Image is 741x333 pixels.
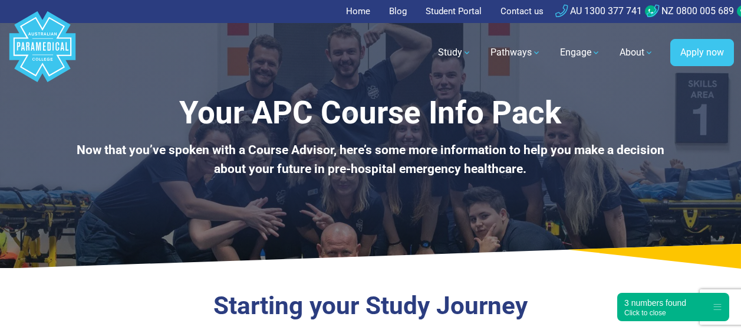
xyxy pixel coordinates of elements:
a: NZ 0800 005 689 [647,5,734,17]
b: Now that you’ve spoken with a Course Advisor, here’s some more information to help you make a dec... [77,143,664,176]
a: Australian Paramedical College [7,23,78,83]
a: Study [431,36,479,69]
a: Pathways [483,36,548,69]
h1: Your APC Course Info Pack [61,94,679,132]
a: AU 1300 377 741 [555,5,642,17]
h3: Starting your Study Journey [61,291,679,321]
